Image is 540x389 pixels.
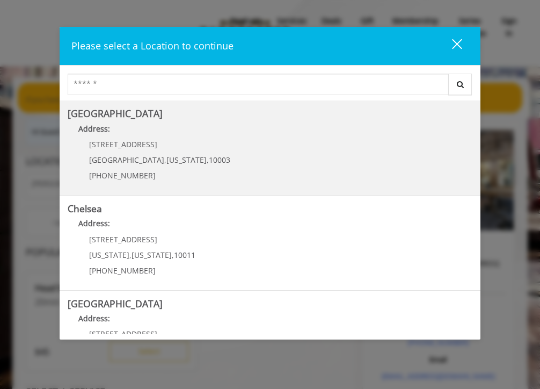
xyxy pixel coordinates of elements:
[68,297,163,310] b: [GEOGRAPHIC_DATA]
[207,155,209,165] span: ,
[89,170,156,181] span: [PHONE_NUMBER]
[164,155,166,165] span: ,
[78,313,110,323] b: Address:
[89,155,164,165] span: [GEOGRAPHIC_DATA]
[440,38,461,54] div: close dialog
[209,155,230,165] span: 10003
[68,74,473,100] div: Center Select
[129,250,132,260] span: ,
[454,81,466,88] i: Search button
[71,39,233,52] span: Please select a Location to continue
[166,155,207,165] span: [US_STATE]
[89,265,156,276] span: [PHONE_NUMBER]
[174,250,195,260] span: 10011
[68,74,449,95] input: Search Center
[132,250,172,260] span: [US_STATE]
[89,250,129,260] span: [US_STATE]
[89,234,157,244] span: [STREET_ADDRESS]
[78,218,110,228] b: Address:
[89,139,157,149] span: [STREET_ADDRESS]
[432,35,469,57] button: close dialog
[172,250,174,260] span: ,
[68,107,163,120] b: [GEOGRAPHIC_DATA]
[68,202,102,215] b: Chelsea
[78,124,110,134] b: Address:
